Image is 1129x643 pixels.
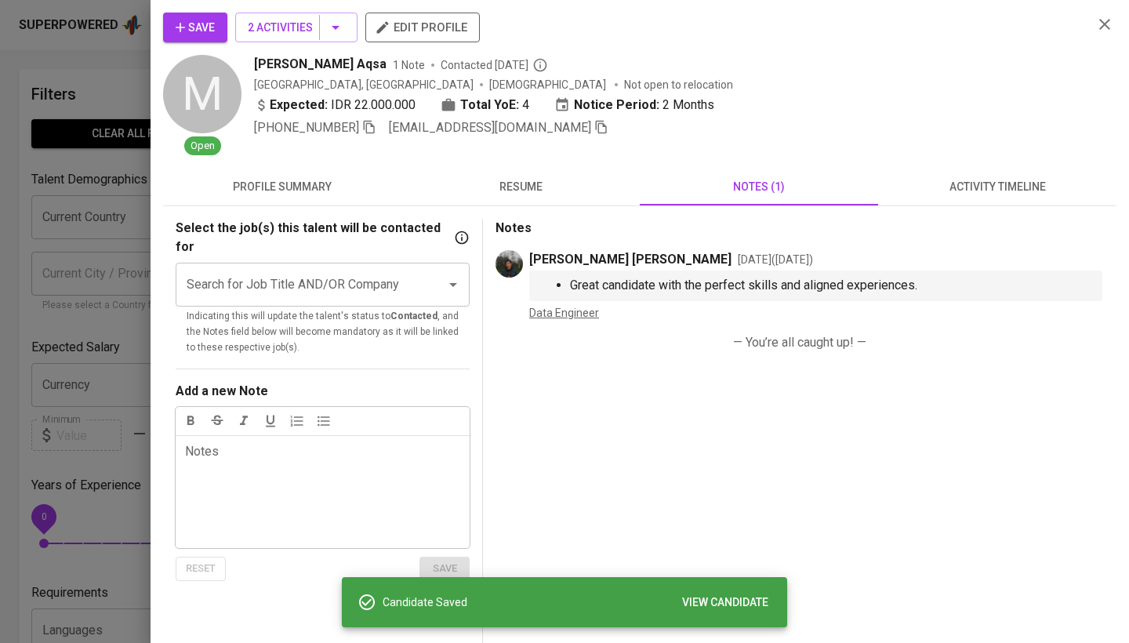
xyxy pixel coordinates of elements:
span: 1 Note [393,57,425,73]
div: [GEOGRAPHIC_DATA], [GEOGRAPHIC_DATA] [254,77,474,93]
div: Add a new Note [176,382,268,401]
button: Open [442,274,464,296]
span: notes (1) [649,177,869,197]
div: Notes [185,442,219,555]
a: edit profile [365,20,480,33]
a: Data Engineer [529,307,599,319]
div: Candidate Saved [383,588,775,617]
p: Select the job(s) this talent will be contacted for [176,219,451,256]
span: [PERSON_NAME] Aqsa [254,55,387,74]
button: edit profile [365,13,480,42]
b: Expected: [270,96,328,114]
b: Contacted [390,311,437,321]
span: activity timeline [888,177,1107,197]
span: profile summary [172,177,392,197]
p: [PERSON_NAME] [PERSON_NAME] [529,250,731,269]
span: 2 Activities [248,18,345,38]
span: [DEMOGRAPHIC_DATA] [489,77,608,93]
p: — You’re all caught up! — [508,333,1091,352]
span: VIEW CANDIDATE [682,593,768,612]
p: [DATE] ( [DATE] ) [738,252,813,267]
span: resume [411,177,630,197]
span: [PHONE_NUMBER] [254,120,359,135]
img: glenn@glints.com [496,250,523,278]
p: Indicating this will update the talent's status to , and the Notes field below will become mandat... [187,309,459,356]
span: edit profile [378,17,467,38]
svg: If you have a specific job in mind for the talent, indicate it here. This will change the talent'... [454,230,470,245]
div: M [163,55,241,133]
span: [EMAIL_ADDRESS][DOMAIN_NAME] [389,120,591,135]
div: 2 Months [554,96,714,114]
span: Contacted [DATE] [441,57,548,73]
button: 2 Activities [235,13,358,42]
span: 4 [522,96,529,114]
span: Open [184,139,221,154]
b: Notice Period: [574,96,659,114]
span: Great candidate with the perfect skills and aligned experiences. [570,278,917,292]
p: Notes [496,219,1104,238]
button: Save [163,13,227,42]
p: Not open to relocation [624,77,733,93]
b: Total YoE: [460,96,519,114]
span: Save [176,18,215,38]
div: IDR 22.000.000 [254,96,416,114]
svg: By Batam recruiter [532,57,548,73]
